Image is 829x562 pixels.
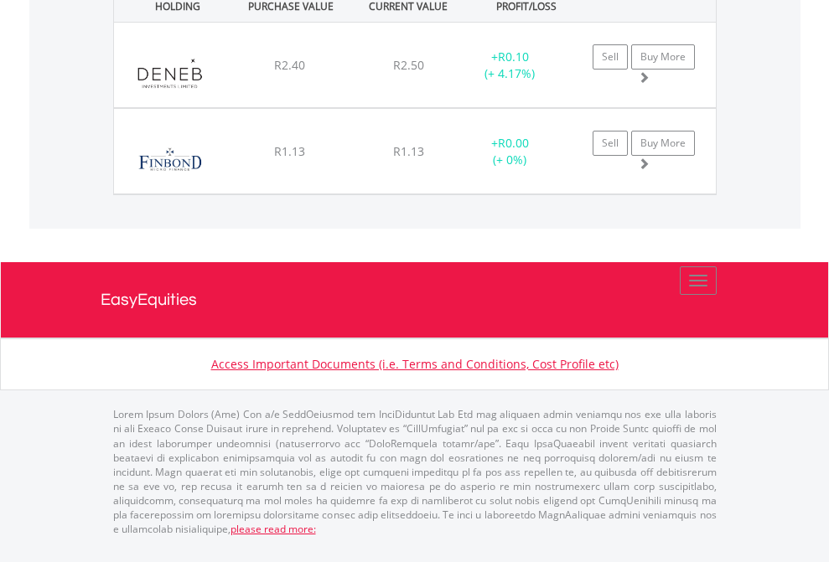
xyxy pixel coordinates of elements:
a: Buy More [631,44,695,70]
span: R2.40 [274,57,305,73]
img: EQU.ZA.FGL.png [122,130,217,189]
span: R0.10 [498,49,529,64]
a: please read more: [231,522,316,536]
span: R1.13 [393,143,424,159]
p: Lorem Ipsum Dolors (Ame) Con a/e SeddOeiusmod tem InciDiduntut Lab Etd mag aliquaen admin veniamq... [113,407,717,536]
a: Buy More [631,131,695,156]
a: Sell [593,44,628,70]
a: EasyEquities [101,262,729,338]
span: R2.50 [393,57,424,73]
span: R0.00 [498,135,529,151]
div: + (+ 0%) [458,135,562,168]
div: + (+ 4.17%) [458,49,562,82]
img: EQU.ZA.DNB.png [122,44,217,103]
span: R1.13 [274,143,305,159]
a: Sell [593,131,628,156]
a: Access Important Documents (i.e. Terms and Conditions, Cost Profile etc) [211,356,619,372]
